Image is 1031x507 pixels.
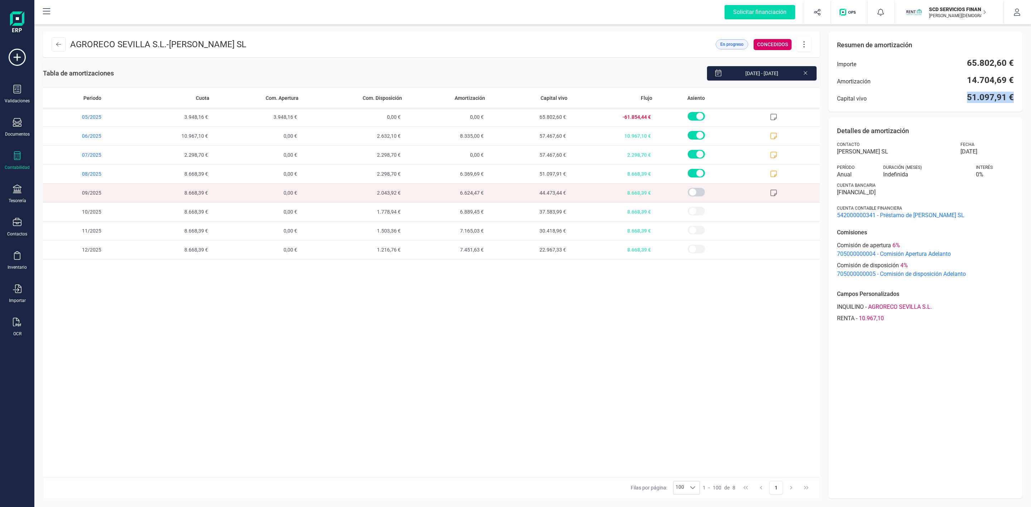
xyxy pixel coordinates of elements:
[570,108,655,126] span: -61.854,44 €
[43,203,130,221] span: 10/2025
[754,481,768,494] button: Previous Page
[7,231,27,237] div: Contactos
[703,484,706,491] span: 1
[631,481,700,494] div: Filas por página:
[754,39,792,50] div: CONCEDIDOS
[703,484,735,491] div: -
[724,484,730,491] span: de
[837,270,1014,278] span: 705000000005 - Comisión de disposición Adelanto
[405,127,488,145] span: 8.335,00 €
[130,108,213,126] span: 3.948,16 €
[716,1,804,24] button: Solicitar financiación
[43,221,130,240] span: 11/2025
[725,5,795,19] div: Solicitar financiación
[837,290,1014,298] p: Campos Personalizados
[301,146,405,164] span: 2.298,70 €
[541,94,567,102] span: Capital vivo
[837,303,1014,311] div: -
[687,94,705,102] span: Asiento
[83,94,101,102] span: Periodo
[405,184,488,202] span: 6.624,47 €
[837,170,875,179] span: Anual
[13,331,21,337] div: OCR
[455,94,485,102] span: Amortización
[837,60,856,69] span: Importe
[43,127,130,145] span: 06/2025
[5,131,30,137] div: Documentos
[570,146,655,164] span: 2.298,70 €
[903,1,995,24] button: SCSCD SERVICIOS FINANCIEROS SL[PERSON_NAME][DEMOGRAPHIC_DATA][DEMOGRAPHIC_DATA]
[929,6,986,13] p: SCD SERVICIOS FINANCIEROS SL
[212,108,301,126] span: 3.948,16 €
[837,205,902,211] span: Cuenta contable financiera
[70,39,246,50] p: AGRORECO SEVILLA S.L. -
[967,57,1014,69] span: 65.802,60 €
[837,126,1014,136] p: Detalles de amortización
[641,94,652,102] span: Flujo
[837,94,867,103] span: Capital vivo
[405,203,488,221] span: 6.889,45 €
[488,108,570,126] span: 65.802,60 €
[570,221,655,240] span: 8.668,39 €
[405,108,488,126] span: 0,00 €
[976,165,993,170] span: Interés
[883,170,967,179] span: Indefinida
[488,221,570,240] span: 30.418,96 €
[784,481,798,494] button: Next Page
[900,261,908,270] span: 4 %
[720,41,744,48] span: En progreso
[488,165,570,183] span: 51.097,91 €
[301,240,405,259] span: 1.216,76 €
[837,228,1014,237] p: Comisiones
[196,94,209,102] span: Cuota
[570,203,655,221] span: 8.668,39 €
[837,165,855,170] span: Período
[488,184,570,202] span: 44.473,44 €
[266,94,299,102] span: Com. Apertura
[405,240,488,259] span: 7.451,63 €
[732,484,735,491] span: 8
[363,94,402,102] span: Com. Disposición
[301,165,405,183] span: 2.298,70 €
[130,203,213,221] span: 8.668,39 €
[837,142,860,147] span: Contacto
[837,211,1014,220] span: 542000000341 - Préstamo de [PERSON_NAME] SL
[9,198,26,204] div: Tesorería
[837,303,864,311] span: INQUILINO
[488,146,570,164] span: 57.467,60 €
[837,261,899,270] span: Comisión de disposición
[301,221,405,240] span: 1.503,36 €
[43,68,114,78] span: Tabla de amortizaciones
[169,39,246,49] span: [PERSON_NAME] SL
[739,481,753,494] button: First Page
[859,314,884,323] span: 10.967,10
[837,77,871,86] span: Amortización
[837,314,1014,323] div: -
[906,4,922,20] img: SC
[130,221,213,240] span: 8.668,39 €
[883,165,922,170] span: Duración (MESES)
[837,250,1014,258] span: 705000000004 - Comisión Apertura Adelanto
[43,146,130,164] span: 07/2025
[967,74,1014,86] span: 14.704,69 €
[929,13,986,19] p: [PERSON_NAME][DEMOGRAPHIC_DATA][DEMOGRAPHIC_DATA]
[130,165,213,183] span: 8.668,39 €
[212,165,301,183] span: 0,00 €
[130,184,213,202] span: 8.668,39 €
[43,108,130,126] span: 05/2025
[837,241,891,250] span: Comisión de apertura
[800,481,813,494] button: Last Page
[673,481,686,494] span: 100
[301,184,405,202] span: 2.043,92 €
[130,146,213,164] span: 2.298,70 €
[212,221,301,240] span: 0,00 €
[570,127,655,145] span: 10.967,10 €
[43,184,130,202] span: 09/2025
[837,147,952,156] span: [PERSON_NAME] SL
[43,240,130,259] span: 12/2025
[212,203,301,221] span: 0,00 €
[976,170,1014,179] span: 0 %
[212,240,301,259] span: 0,00 €
[43,165,130,183] span: 08/2025
[960,142,974,147] span: Fecha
